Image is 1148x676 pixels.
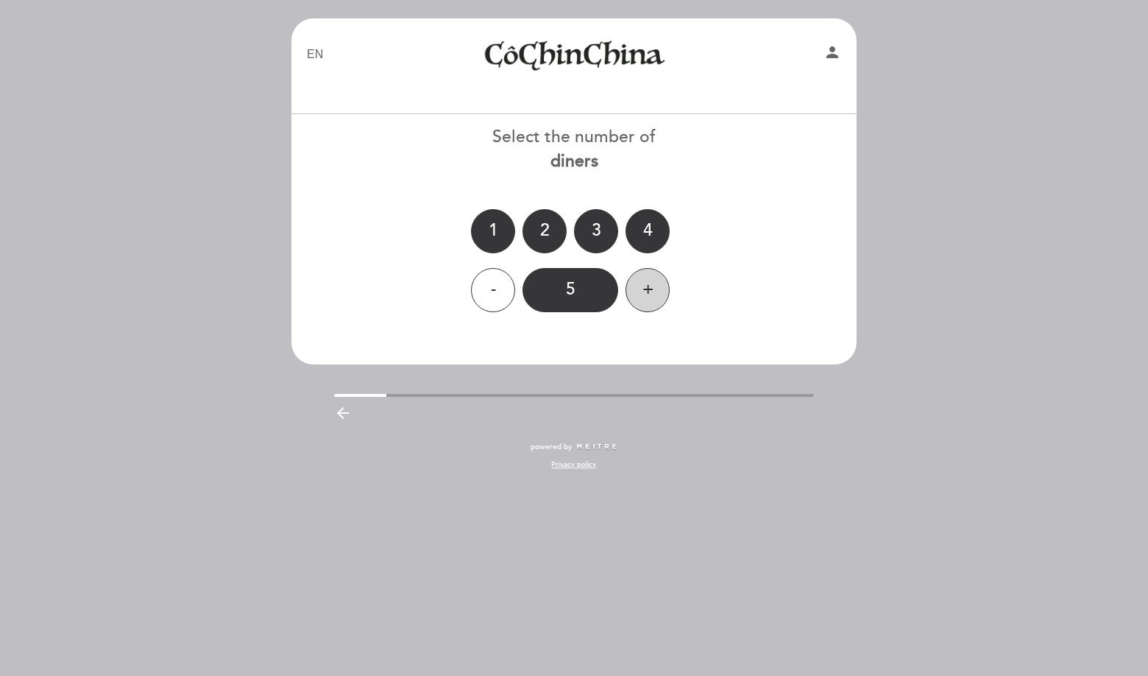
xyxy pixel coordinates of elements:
[531,442,617,452] a: powered by
[823,43,841,61] i: person
[575,443,617,451] img: MEITRE
[626,209,670,253] div: 4
[551,460,596,470] a: Privacy policy
[334,404,352,422] i: arrow_backward
[471,268,515,312] div: -
[522,209,567,253] div: 2
[823,43,841,66] button: person
[482,35,666,75] a: Cochinchina
[550,151,598,172] b: diners
[522,268,618,312] div: 5
[291,125,857,174] div: Select the number of
[574,209,618,253] div: 3
[471,209,515,253] div: 1
[531,442,572,452] span: powered by
[626,268,670,312] div: +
